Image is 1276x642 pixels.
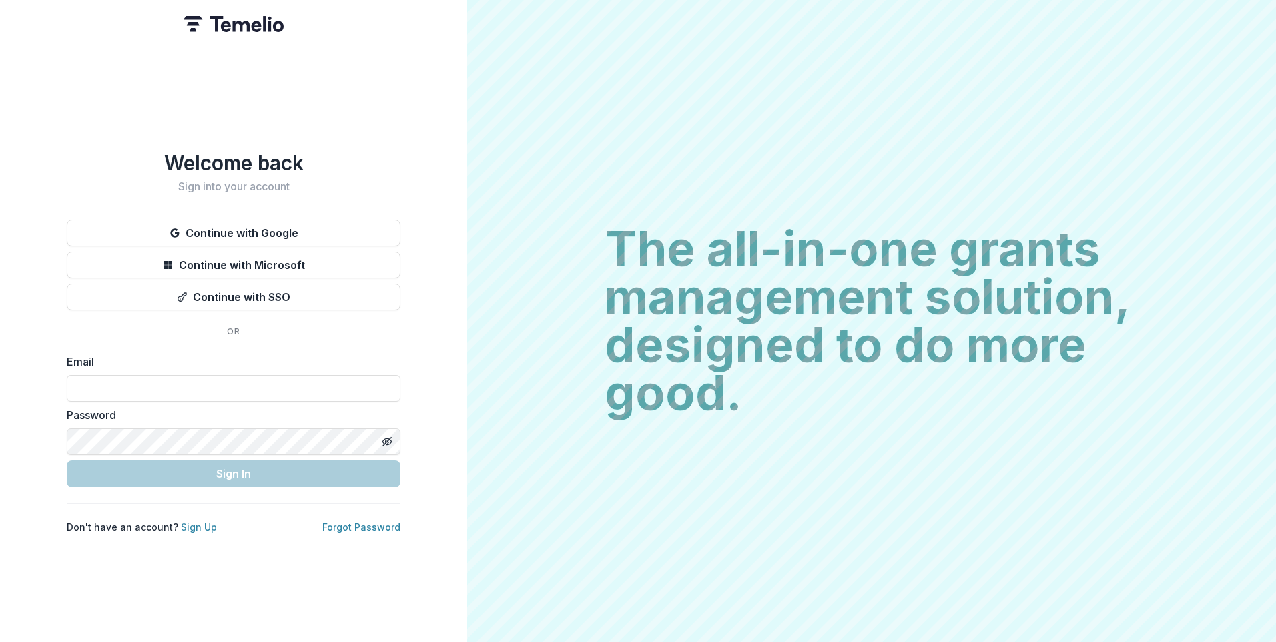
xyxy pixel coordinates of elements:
[67,407,392,423] label: Password
[67,354,392,370] label: Email
[67,284,400,310] button: Continue with SSO
[67,252,400,278] button: Continue with Microsoft
[376,431,398,452] button: Toggle password visibility
[67,151,400,175] h1: Welcome back
[67,180,400,193] h2: Sign into your account
[67,220,400,246] button: Continue with Google
[67,520,217,534] p: Don't have an account?
[322,521,400,533] a: Forgot Password
[181,521,217,533] a: Sign Up
[184,16,284,32] img: Temelio
[67,460,400,487] button: Sign In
